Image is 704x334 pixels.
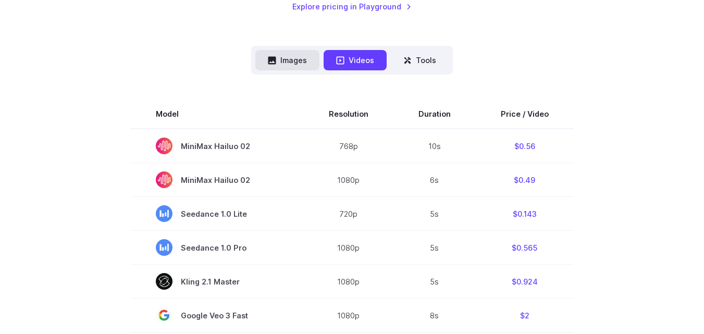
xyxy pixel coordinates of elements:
[156,171,279,188] span: MiniMax Hailuo 02
[304,129,393,163] td: 768p
[476,299,574,332] td: $2
[476,197,574,231] td: $0.143
[304,163,393,197] td: 1080p
[156,307,279,324] span: Google Veo 3 Fast
[304,299,393,332] td: 1080p
[476,100,574,129] th: Price / Video
[393,163,476,197] td: 6s
[131,100,304,129] th: Model
[393,100,476,129] th: Duration
[476,265,574,299] td: $0.924
[393,265,476,299] td: 5s
[393,231,476,265] td: 5s
[304,197,393,231] td: 720p
[156,273,279,290] span: Kling 2.1 Master
[156,205,279,222] span: Seedance 1.0 Lite
[393,129,476,163] td: 10s
[393,197,476,231] td: 5s
[156,239,279,256] span: Seedance 1.0 Pro
[292,1,412,13] a: Explore pricing in Playground
[476,129,574,163] td: $0.56
[304,100,393,129] th: Resolution
[324,50,387,70] button: Videos
[304,231,393,265] td: 1080p
[476,163,574,197] td: $0.49
[391,50,449,70] button: Tools
[393,299,476,332] td: 8s
[156,138,279,154] span: MiniMax Hailuo 02
[476,231,574,265] td: $0.565
[255,50,319,70] button: Images
[304,265,393,299] td: 1080p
